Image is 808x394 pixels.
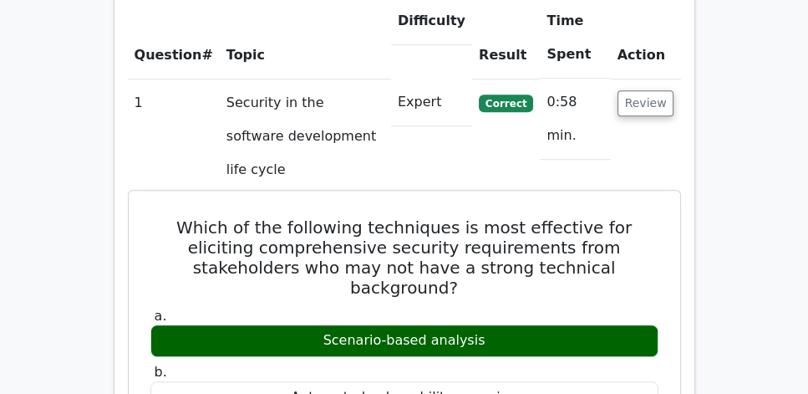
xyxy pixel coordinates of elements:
[128,79,220,193] td: 1
[479,95,533,111] span: Correct
[155,364,167,380] span: b.
[391,79,472,126] td: Expert
[135,47,202,63] span: Question
[220,79,391,193] td: Security in the software development life cycle
[149,217,660,298] h5: Which of the following techniques is most effective for eliciting comprehensive security requirem...
[540,79,610,160] td: 0:58 min.
[150,325,658,357] div: Scenario-based analysis
[617,90,674,116] button: Review
[155,308,167,324] span: a.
